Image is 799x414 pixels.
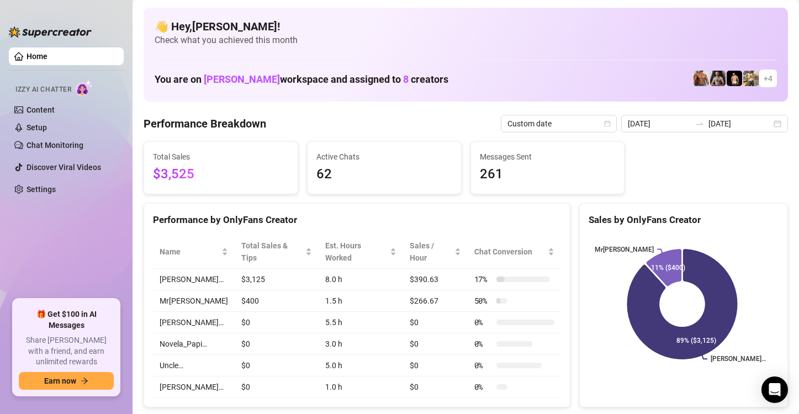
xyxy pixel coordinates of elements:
[44,376,76,385] span: Earn now
[695,119,704,128] span: to
[235,269,319,290] td: $3,125
[743,71,759,86] img: Mr
[325,240,388,264] div: Est. Hours Worked
[15,84,71,95] span: Izzy AI Chatter
[474,246,546,258] span: Chat Conversion
[480,151,616,163] span: Messages Sent
[589,213,779,227] div: Sales by OnlyFans Creator
[27,105,55,114] a: Content
[235,235,319,269] th: Total Sales & Tips
[160,246,219,258] span: Name
[319,312,403,333] td: 5.5 h
[9,26,92,38] img: logo-BBDzfeDw.svg
[27,185,56,194] a: Settings
[27,52,47,61] a: Home
[710,71,726,86] img: Marcus
[628,118,691,130] input: Start date
[711,355,766,363] text: [PERSON_NAME]…
[204,73,280,85] span: [PERSON_NAME]
[761,376,788,403] div: Open Intercom Messenger
[153,164,289,185] span: $3,525
[403,355,467,376] td: $0
[316,164,452,185] span: 62
[153,355,235,376] td: Uncle…
[474,273,492,285] span: 17 %
[410,240,452,264] span: Sales / Hour
[474,359,492,371] span: 0 %
[695,119,704,128] span: swap-right
[27,123,47,132] a: Setup
[403,333,467,355] td: $0
[235,333,319,355] td: $0
[241,240,303,264] span: Total Sales & Tips
[595,246,654,253] text: Mr[PERSON_NAME]
[480,164,616,185] span: 261
[403,269,467,290] td: $390.63
[319,333,403,355] td: 3.0 h
[403,290,467,312] td: $266.67
[708,118,771,130] input: End date
[235,355,319,376] td: $0
[153,151,289,163] span: Total Sales
[144,116,266,131] h4: Performance Breakdown
[235,312,319,333] td: $0
[403,376,467,398] td: $0
[727,71,742,86] img: Novela_Papi
[235,376,319,398] td: $0
[155,73,448,86] h1: You are on workspace and assigned to creators
[319,376,403,398] td: 1.0 h
[27,141,83,150] a: Chat Monitoring
[694,71,709,86] img: David
[319,355,403,376] td: 5.0 h
[155,19,777,34] h4: 👋 Hey, [PERSON_NAME] !
[76,80,93,96] img: AI Chatter
[474,295,492,307] span: 50 %
[81,377,88,385] span: arrow-right
[19,372,114,390] button: Earn nowarrow-right
[507,115,610,132] span: Custom date
[19,309,114,331] span: 🎁 Get $100 in AI Messages
[153,333,235,355] td: Novela_Papi…
[403,73,409,85] span: 8
[474,338,492,350] span: 0 %
[319,290,403,312] td: 1.5 h
[474,381,492,393] span: 0 %
[153,213,561,227] div: Performance by OnlyFans Creator
[235,290,319,312] td: $400
[153,235,235,269] th: Name
[403,235,467,269] th: Sales / Hour
[19,335,114,368] span: Share [PERSON_NAME] with a friend, and earn unlimited rewards
[468,235,561,269] th: Chat Conversion
[604,120,611,127] span: calendar
[153,376,235,398] td: [PERSON_NAME]…
[474,316,492,328] span: 0 %
[155,34,777,46] span: Check what you achieved this month
[153,312,235,333] td: [PERSON_NAME]…
[153,269,235,290] td: [PERSON_NAME]…
[319,269,403,290] td: 8.0 h
[316,151,452,163] span: Active Chats
[403,312,467,333] td: $0
[27,163,101,172] a: Discover Viral Videos
[764,72,772,84] span: + 4
[153,290,235,312] td: Mr[PERSON_NAME]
